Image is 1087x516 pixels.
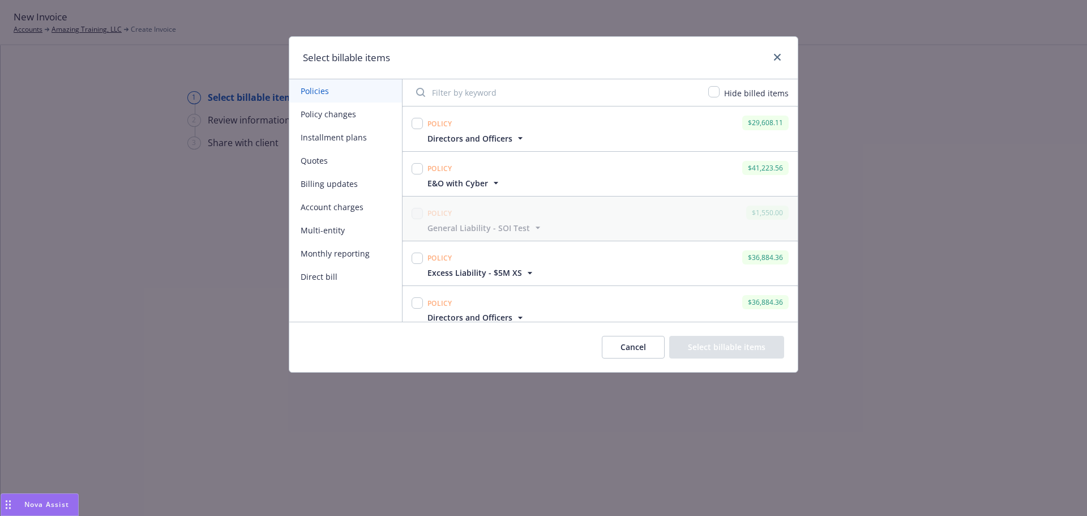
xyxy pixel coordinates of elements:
[742,295,789,309] div: $36,884.36
[409,81,701,104] input: Filter by keyword
[289,103,402,126] button: Policy changes
[427,267,536,279] button: Excess Liability - $5M XS
[427,222,530,234] span: General Liability - SOI Test
[1,494,15,515] div: Drag to move
[303,50,390,65] h1: Select billable items
[602,336,665,359] button: Cancel
[771,50,784,64] a: close
[427,222,543,234] button: General Liability - SOI Test
[427,253,452,263] span: Policy
[742,116,789,130] div: $29,608.11
[24,500,69,509] span: Nova Assist
[289,219,402,242] button: Multi-entity
[427,133,526,144] button: Directors and Officers
[289,79,402,103] button: Policies
[746,206,789,220] div: $1,550.00
[427,298,452,308] span: Policy
[427,312,526,323] button: Directors and Officers
[724,88,789,99] span: Hide billed items
[403,197,798,241] span: Policy$1,550.00General Liability - SOI Test
[427,267,522,279] span: Excess Liability - $5M XS
[289,126,402,149] button: Installment plans
[427,312,512,323] span: Directors and Officers
[427,177,488,189] span: E&O with Cyber
[1,493,79,516] button: Nova Assist
[289,195,402,219] button: Account charges
[427,119,452,129] span: Policy
[427,164,452,173] span: Policy
[289,242,402,265] button: Monthly reporting
[427,208,452,218] span: Policy
[427,177,502,189] button: E&O with Cyber
[289,172,402,195] button: Billing updates
[289,265,402,288] button: Direct bill
[427,133,512,144] span: Directors and Officers
[742,250,789,265] div: $36,884.36
[742,161,789,175] div: $41,223.56
[289,149,402,172] button: Quotes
